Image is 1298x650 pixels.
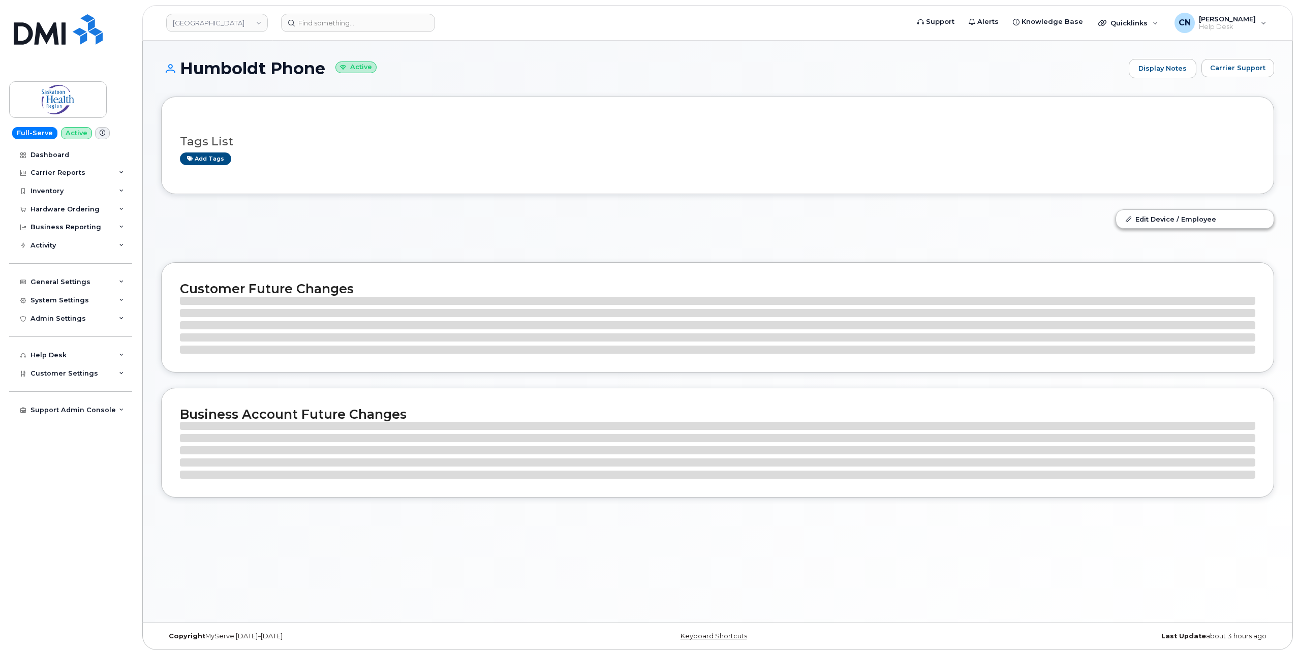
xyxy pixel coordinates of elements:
button: Carrier Support [1201,59,1274,77]
a: Display Notes [1129,59,1196,78]
h2: Business Account Future Changes [180,407,1255,422]
a: Edit Device / Employee [1116,210,1274,228]
strong: Last Update [1161,632,1206,640]
h2: Customer Future Changes [180,281,1255,296]
div: about 3 hours ago [903,632,1274,640]
strong: Copyright [169,632,205,640]
h1: Humboldt Phone [161,59,1124,77]
span: Carrier Support [1210,63,1265,73]
small: Active [335,61,377,73]
h3: Tags List [180,135,1255,148]
div: MyServe [DATE]–[DATE] [161,632,532,640]
a: Keyboard Shortcuts [681,632,747,640]
a: Add tags [180,152,231,165]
